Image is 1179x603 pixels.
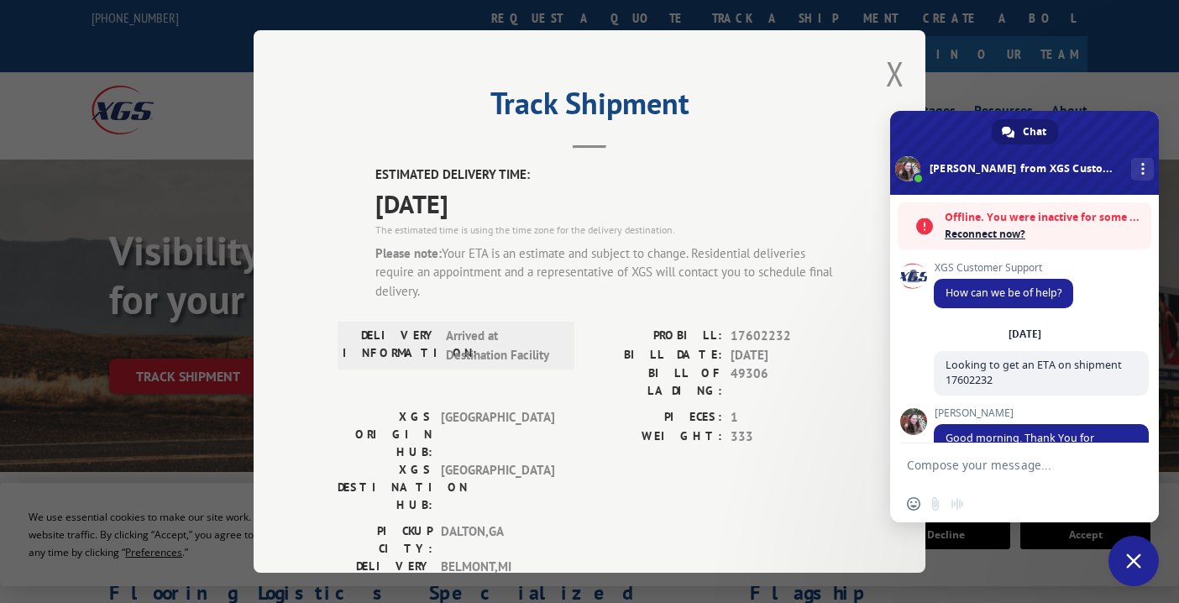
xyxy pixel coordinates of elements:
div: [DATE] [1009,329,1041,339]
strong: Please note: [375,244,442,260]
textarea: Compose your message... [907,458,1105,473]
label: PIECES: [589,408,722,427]
span: Chat [1023,119,1046,144]
label: XGS ORIGIN HUB: [338,408,432,461]
span: 333 [731,427,841,446]
div: Your ETA is an estimate and subject to change. Residential deliveries require an appointment and ... [375,244,841,301]
label: DELIVERY INFORMATION: [343,327,438,364]
span: Reconnect now? [945,226,1143,243]
span: Insert an emoji [907,497,920,511]
label: WEIGHT: [589,427,722,446]
label: XGS DESTINATION HUB: [338,461,432,514]
span: DALTON , GA [441,522,554,558]
span: [DATE] [731,345,841,364]
label: ESTIMATED DELIVERY TIME: [375,165,841,185]
span: 49306 [731,364,841,400]
div: The estimated time is using the time zone for the delivery destination. [375,222,841,237]
span: [GEOGRAPHIC_DATA] [441,408,554,461]
label: DELIVERY CITY: [338,558,432,593]
span: How can we be of help? [946,286,1061,300]
span: Arrived at Destination Facility [446,327,559,364]
div: Chat [992,119,1058,144]
div: Close chat [1108,536,1159,586]
label: PICKUP CITY: [338,522,432,558]
span: Good morning. Thank You for contacting Xpress Global Systems. Just a moment while I look this up ... [946,431,1136,475]
span: [GEOGRAPHIC_DATA] [441,461,554,514]
span: 17602232 [731,327,841,346]
label: PROBILL: [589,327,722,346]
label: BILL OF LADING: [589,364,722,400]
span: Offline. You were inactive for some time. [945,209,1143,226]
span: Looking to get an ETA on shipment 17602232 [946,358,1122,387]
span: BELMONT , MI [441,558,554,593]
div: More channels [1131,158,1154,181]
label: BILL DATE: [589,345,722,364]
span: [PERSON_NAME] [934,407,1149,419]
span: 1 [731,408,841,427]
h2: Track Shipment [338,92,841,123]
span: [DATE] [375,184,841,222]
button: Close modal [886,51,904,96]
span: XGS Customer Support [934,262,1073,274]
